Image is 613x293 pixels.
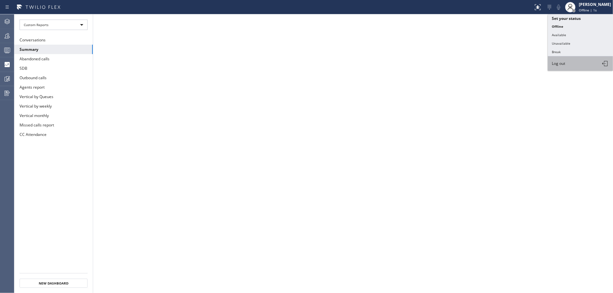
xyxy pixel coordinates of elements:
button: SDB [14,64,93,73]
button: Vertical by Queues [14,92,93,101]
button: Agents report [14,82,93,92]
button: Vertical by weekly [14,101,93,111]
button: CC Attendance [14,130,93,139]
button: Summary [14,45,93,54]
button: Missed calls report [14,120,93,130]
button: Abandoned calls [14,54,93,64]
span: Offline | 1s [579,8,597,12]
button: Outbound calls [14,73,93,82]
button: New Dashboard [20,279,88,288]
iframe: dashboard_b794bedd1109 [93,14,613,293]
div: Custom Reports [20,20,88,30]
button: Mute [554,3,563,12]
button: Conversations [14,35,93,45]
div: [PERSON_NAME] [579,2,611,7]
button: Vertical monthly [14,111,93,120]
